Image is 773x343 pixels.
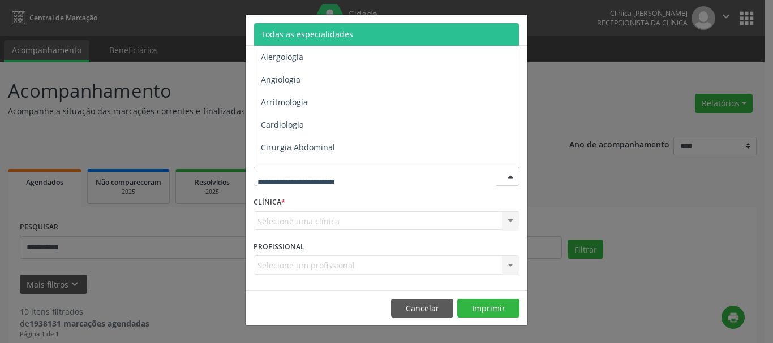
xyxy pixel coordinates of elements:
span: Cirurgia Abdominal [261,142,335,153]
button: Cancelar [391,299,453,318]
button: Close [505,15,527,42]
span: Alergologia [261,51,303,62]
span: Arritmologia [261,97,308,107]
button: Imprimir [457,299,519,318]
span: Cardiologia [261,119,304,130]
span: Angiologia [261,74,300,85]
span: Cirurgia Bariatrica [261,164,330,175]
label: PROFISSIONAL [254,238,304,255]
h5: Relatório de agendamentos [254,23,383,37]
span: Todas as especialidades [261,29,353,40]
label: CLÍNICA [254,194,285,211]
